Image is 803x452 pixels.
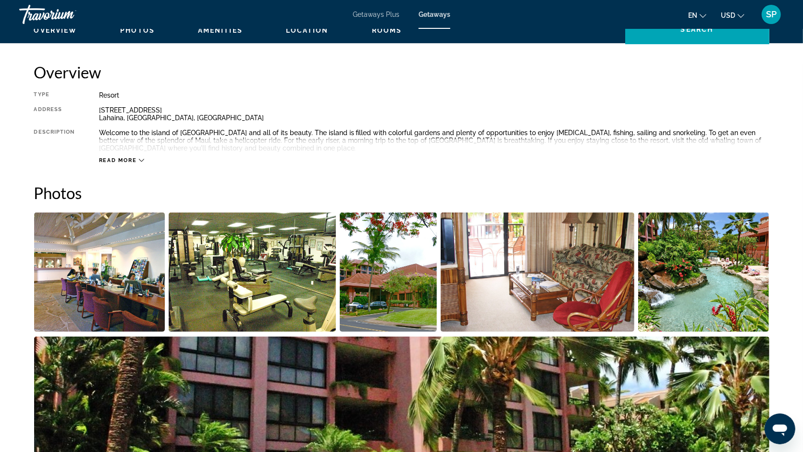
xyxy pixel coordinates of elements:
h2: Overview [34,63,769,82]
button: Location [286,26,329,35]
span: Amenities [198,26,243,34]
button: Change language [688,8,706,22]
div: Resort [99,91,769,99]
span: Photos [120,26,155,34]
button: User Menu [759,4,784,25]
span: USD [721,12,735,19]
h2: Photos [34,183,769,202]
span: Location [286,26,329,34]
iframe: Button to launch messaging window [765,414,795,444]
button: Open full-screen image slider [34,212,165,332]
button: Change currency [721,8,744,22]
div: Description [34,129,75,152]
span: Rooms [372,26,402,34]
button: Open full-screen image slider [638,212,769,332]
button: Rooms [372,26,402,35]
span: en [688,12,697,19]
a: Getaways [419,11,450,18]
span: Search [681,25,714,33]
button: Overview [34,26,77,35]
button: Open full-screen image slider [441,212,634,332]
button: Photos [120,26,155,35]
button: Search [625,14,769,44]
span: SP [766,10,777,19]
button: Read more [99,157,145,164]
button: Amenities [198,26,243,35]
span: Overview [34,26,77,34]
button: Open full-screen image slider [340,212,437,332]
div: Welcome to the island of [GEOGRAPHIC_DATA] and all of its beauty. The island is filled with color... [99,129,769,152]
div: [STREET_ADDRESS] Lahaina, [GEOGRAPHIC_DATA], [GEOGRAPHIC_DATA] [99,106,769,122]
div: Type [34,91,75,99]
a: Getaways Plus [353,11,399,18]
a: Travorium [19,2,115,27]
button: Open full-screen image slider [169,212,336,332]
div: Address [34,106,75,122]
span: Read more [99,157,137,163]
